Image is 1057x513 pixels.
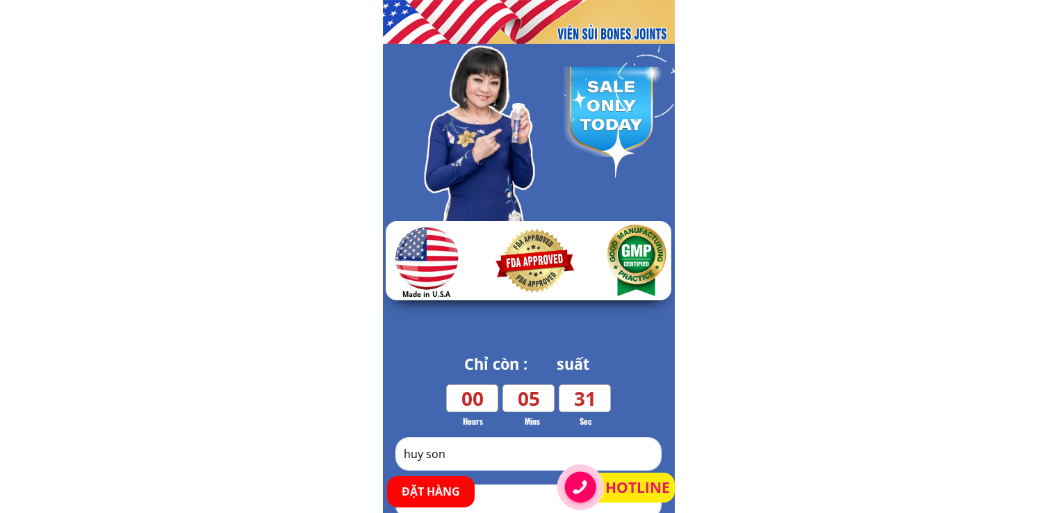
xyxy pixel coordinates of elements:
[605,476,674,500] a: HOTLINE
[464,352,603,377] h3: Chỉ còn : suất
[512,414,553,427] h3: Mins
[402,289,452,300] h3: Made in U.S.A
[387,476,475,507] p: ĐẶT HÀNG
[568,414,603,427] h3: Sec
[400,438,657,470] input: Họ & Tên
[448,414,498,427] h3: Hours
